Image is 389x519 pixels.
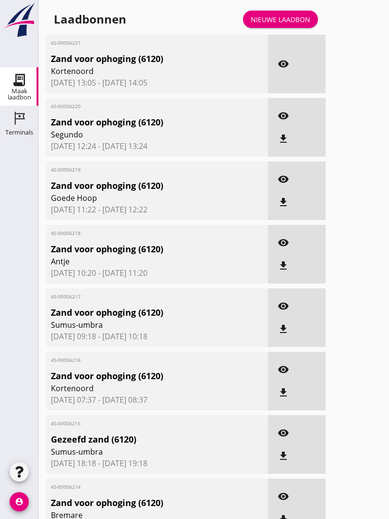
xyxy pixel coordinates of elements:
span: Zand voor ophoging (6120) [51,370,228,383]
span: Zand voor ophoging (6120) [51,306,228,319]
div: Terminals [5,129,33,136]
span: [DATE] 09:18 - [DATE] 10:18 [51,331,263,342]
i: visibility [278,110,289,122]
span: 4S-00006216 [51,357,228,364]
span: Segundo [51,129,228,140]
i: file_download [278,260,289,272]
span: [DATE] 07:37 - [DATE] 08:37 [51,394,263,406]
i: visibility [278,364,289,375]
span: Zand voor ophoging (6120) [51,179,228,192]
i: file_download [278,197,289,208]
span: Sumus-umbra [51,319,228,331]
span: Goede Hoop [51,192,228,204]
span: 4S-00006219 [51,166,228,173]
span: 4S-00006218 [51,230,228,237]
span: Gezeefd zand (6120) [51,433,228,446]
span: 4S-00006220 [51,103,228,110]
i: visibility [278,491,289,502]
span: Kortenoord [51,383,228,394]
i: file_download [278,133,289,145]
span: Zand voor ophoging (6120) [51,496,228,509]
span: [DATE] 11:22 - [DATE] 12:22 [51,204,263,215]
i: file_download [278,450,289,462]
i: visibility [278,58,289,70]
i: file_download [278,387,289,398]
span: [DATE] 12:24 - [DATE] 13:24 [51,140,263,152]
span: Antje [51,256,228,267]
i: visibility [278,237,289,248]
div: Laadbonnen [54,12,126,27]
span: Zand voor ophoging (6120) [51,243,228,256]
div: Nieuwe laadbon [251,14,310,25]
i: visibility [278,173,289,185]
span: 4S-00006217 [51,293,228,300]
span: [DATE] 10:20 - [DATE] 11:20 [51,267,263,279]
span: 4S-00006215 [51,420,228,427]
i: account_circle [10,492,29,511]
i: visibility [278,427,289,439]
span: Zand voor ophoging (6120) [51,116,228,129]
i: file_download [278,323,289,335]
span: Sumus-umbra [51,446,228,457]
span: Kortenoord [51,65,228,77]
span: [DATE] 18:18 - [DATE] 19:18 [51,457,263,469]
img: logo-small.a267ee39.svg [2,2,36,38]
span: 4S-00006214 [51,483,228,491]
a: Nieuwe laadbon [243,11,318,28]
span: Zand voor ophoging (6120) [51,52,228,65]
span: [DATE] 13:05 - [DATE] 14:05 [51,77,263,88]
span: 4S-00006221 [51,39,228,47]
i: visibility [278,300,289,312]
